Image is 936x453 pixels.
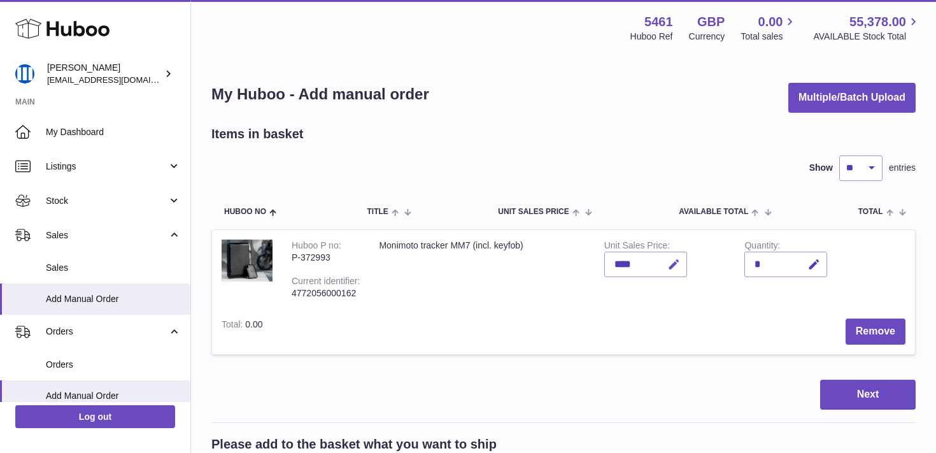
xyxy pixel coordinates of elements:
[813,13,921,43] a: 55,378.00 AVAILABLE Stock Total
[498,208,569,216] span: Unit Sales Price
[644,13,673,31] strong: 5461
[46,229,167,241] span: Sales
[813,31,921,43] span: AVAILABLE Stock Total
[222,240,273,282] img: Monimoto tracker MM7 (incl. keyfob)
[369,230,594,309] td: Monimoto tracker MM7 (incl. keyfob)
[46,262,181,274] span: Sales
[788,83,916,113] button: Multiple/Batch Upload
[46,326,167,338] span: Orders
[47,62,162,86] div: [PERSON_NAME]
[689,31,725,43] div: Currency
[809,162,833,174] label: Show
[630,31,673,43] div: Huboo Ref
[367,208,388,216] span: Title
[46,390,181,402] span: Add Manual Order
[858,208,883,216] span: Total
[846,319,905,345] button: Remove
[211,126,304,143] h2: Items in basket
[222,319,245,333] label: Total
[211,436,497,453] h2: Please add to the basket what you want to ship
[744,240,780,254] label: Quantity
[604,240,670,254] label: Unit Sales Price
[245,319,262,329] span: 0.00
[46,195,167,207] span: Stock
[224,208,266,216] span: Huboo no
[15,64,34,83] img: oksana@monimoto.com
[820,380,916,410] button: Next
[292,276,360,289] div: Current identifier
[741,31,797,43] span: Total sales
[679,208,748,216] span: AVAILABLE Total
[741,13,797,43] a: 0.00 Total sales
[889,162,916,174] span: entries
[697,13,725,31] strong: GBP
[292,287,360,299] div: 4772056000162
[46,359,181,371] span: Orders
[47,75,187,85] span: [EMAIL_ADDRESS][DOMAIN_NAME]
[46,293,181,305] span: Add Manual Order
[15,405,175,428] a: Log out
[46,161,167,173] span: Listings
[211,84,429,104] h1: My Huboo - Add manual order
[849,13,906,31] span: 55,378.00
[292,252,360,264] div: P-372993
[46,126,181,138] span: My Dashboard
[758,13,783,31] span: 0.00
[292,240,341,254] div: Huboo P no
